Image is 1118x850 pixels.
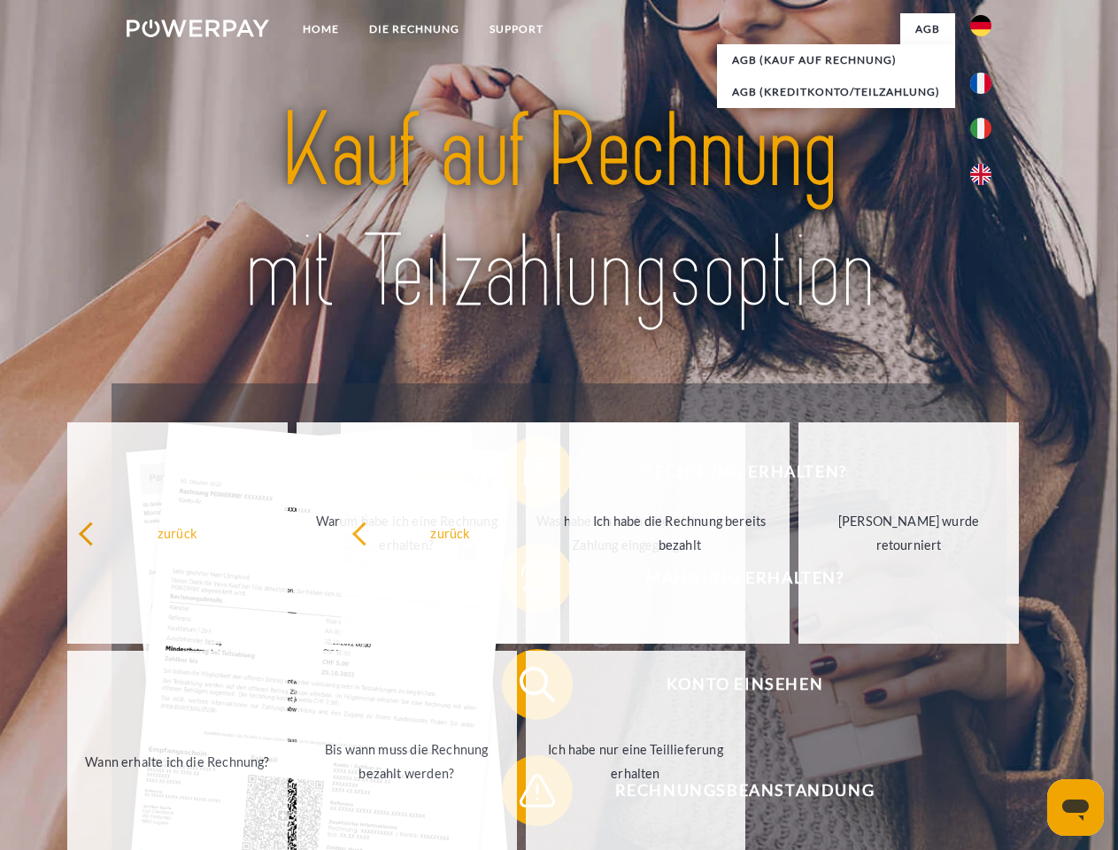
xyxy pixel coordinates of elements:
img: logo-powerpay-white.svg [127,19,269,37]
iframe: Schaltfläche zum Öffnen des Messaging-Fensters [1047,779,1104,836]
a: SUPPORT [474,13,559,45]
img: fr [970,73,991,94]
div: zurück [78,521,277,545]
div: Wann erhalte ich die Rechnung? [78,749,277,773]
a: AGB (Kreditkonto/Teilzahlung) [717,76,955,108]
div: Bis wann muss die Rechnung bezahlt werden? [307,738,506,785]
div: [PERSON_NAME] wurde retourniert [809,509,1008,557]
a: AGB (Kauf auf Rechnung) [717,44,955,76]
div: zurück [351,521,551,545]
a: Home [288,13,354,45]
a: agb [900,13,955,45]
img: title-powerpay_de.svg [169,85,949,339]
a: DIE RECHNUNG [354,13,474,45]
div: Ich habe die Rechnung bereits bezahlt [580,509,779,557]
img: it [970,118,991,139]
div: Warum habe ich eine Rechnung erhalten? [307,509,506,557]
img: en [970,164,991,185]
div: Ich habe nur eine Teillieferung erhalten [536,738,736,785]
img: de [970,15,991,36]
